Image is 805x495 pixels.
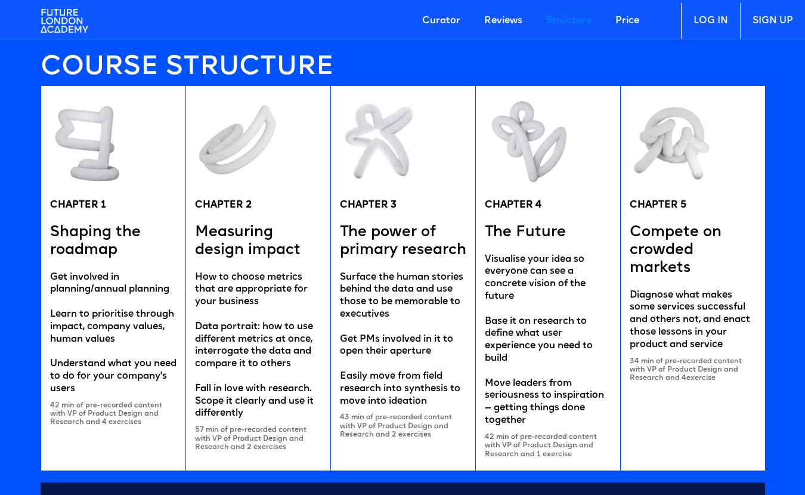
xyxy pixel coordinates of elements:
[50,271,177,395] div: Get involved in planning/annual planning Learn to prioritise through impact, company values, huma...
[681,3,740,39] a: LOG IN
[534,3,603,39] a: Structure
[740,3,805,39] a: SIGN UP
[50,199,106,212] h5: CHAPTER 1
[485,253,611,427] div: Visualise your idea so everyone can see a concrete vision of the future Base it on research to de...
[340,413,466,439] div: 43 min of pre-recorded content with VP of Product Design and Research and 2 exercises
[630,224,756,277] h5: Compete on crowded markets
[195,271,321,420] div: How to choose metrics that are appropriate for your business Data portrait: how to use different ...
[630,199,686,212] h5: CHAPTER 5
[603,3,651,39] a: Price
[340,199,397,212] h5: CHAPTER 3
[41,55,765,80] h4: Course STRUCTURE
[340,271,466,408] div: Surface the human stories behind the data and use those to be memorable to executives Get PMs inv...
[485,433,611,459] div: 42 min of pre-recorded content with VP of Product Design and Research and 1 exercise
[50,401,177,427] div: 42 min of pre-recorded content with VP of Product Design and Research and 4 exercises
[472,3,534,39] a: Reviews
[485,199,541,212] h5: CHAPTER 4
[195,224,321,259] h5: Measuring design impact
[50,224,177,259] h5: Shaping the roadmap
[195,199,252,212] h5: CHAPTER 2
[195,426,321,451] div: 57 min of pre-recorded content with VP of Product Design and Research and 2 exercises
[630,289,756,351] div: Diagnose what makes some services successful and others not, and enact those lessons in your prod...
[410,3,472,39] a: Curator
[340,224,466,259] h5: The power of primary research
[485,224,566,242] h5: The Future
[630,357,756,383] div: 34 min of pre-recorded content with VP of Product Design and Research and 4exercise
